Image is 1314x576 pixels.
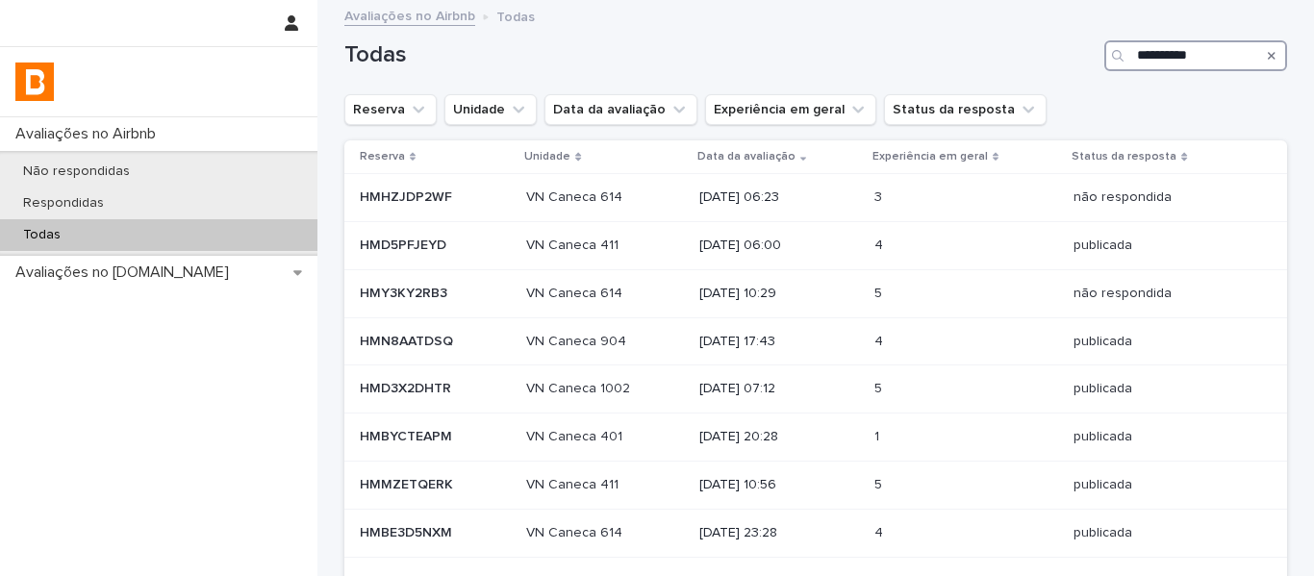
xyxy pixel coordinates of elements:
p: HMBE3D5NXM [360,521,456,541]
p: [DATE] 06:23 [699,189,859,206]
p: Unidade [524,146,570,167]
p: HMHZJDP2WF [360,186,456,206]
p: [DATE] 10:56 [699,477,859,493]
p: VN Caneca 614 [526,186,626,206]
p: HMD3X2DHTR [360,377,455,397]
p: 4 [874,330,887,350]
p: 4 [874,234,887,254]
button: Status da resposta [884,94,1047,125]
p: publicada [1074,377,1136,397]
p: HMY3KY2RB3 [360,282,451,302]
p: VN Caneca 614 [526,282,626,302]
p: publicada [1074,473,1136,493]
p: Experiência em geral [872,146,988,167]
p: VN Caneca 1002 [526,377,634,397]
tr: HMY3KY2RB3HMY3KY2RB3 VN Caneca 614VN Caneca 614 [DATE] 10:2955 não respondidanão respondida [344,269,1287,317]
tr: HMHZJDP2WFHMHZJDP2WF VN Caneca 614VN Caneca 614 [DATE] 06:2333 não respondidanão respondida [344,174,1287,222]
h1: Todas [344,41,1097,69]
tr: HMN8AATDSQHMN8AATDSQ VN Caneca 904VN Caneca 904 [DATE] 17:4344 publicadapublicada [344,317,1287,365]
p: VN Caneca 411 [526,234,622,254]
p: Data da avaliação [697,146,796,167]
p: [DATE] 17:43 [699,334,859,350]
img: cYSl4B5TT2v8k4nbwGwX [15,63,54,101]
p: publicada [1074,330,1136,350]
p: [DATE] 10:29 [699,286,859,302]
tr: HMD5PFJEYDHMD5PFJEYD VN Caneca 411VN Caneca 411 [DATE] 06:0044 publicadapublicada [344,221,1287,269]
p: HMD5PFJEYD [360,234,450,254]
p: Status da resposta [1072,146,1176,167]
input: Search [1104,40,1287,71]
tr: HMMZETQERKHMMZETQERK VN Caneca 411VN Caneca 411 [DATE] 10:5655 publicadapublicada [344,461,1287,509]
p: não respondida [1074,282,1175,302]
p: publicada [1074,234,1136,254]
button: Data da avaliação [544,94,697,125]
p: não respondida [1074,186,1175,206]
p: Todas [496,5,535,26]
p: [DATE] 20:28 [699,429,859,445]
p: VN Caneca 614 [526,521,626,541]
button: Reserva [344,94,437,125]
p: VN Caneca 411 [526,473,622,493]
p: 4 [874,521,887,541]
p: publicada [1074,425,1136,445]
a: Avaliações no Airbnb [344,4,475,26]
p: 5 [874,282,886,302]
p: 5 [874,377,886,397]
button: Unidade [444,94,537,125]
p: HMBYCTEAPM [360,425,456,445]
p: publicada [1074,521,1136,541]
p: HMMZETQERK [360,473,457,493]
p: HMN8AATDSQ [360,330,457,350]
p: Avaliações no Airbnb [8,125,171,143]
p: VN Caneca 401 [526,425,626,445]
p: 3 [874,186,886,206]
p: 5 [874,473,886,493]
p: [DATE] 07:12 [699,381,859,397]
p: 1 [874,425,883,445]
p: [DATE] 23:28 [699,525,859,541]
p: [DATE] 06:00 [699,238,859,254]
p: Respondidas [8,195,119,212]
p: Reserva [360,146,405,167]
p: Todas [8,227,76,243]
p: Avaliações no [DOMAIN_NAME] [8,263,244,282]
tr: HMD3X2DHTRHMD3X2DHTR VN Caneca 1002VN Caneca 1002 [DATE] 07:1255 publicadapublicada [344,365,1287,413]
tr: HMBYCTEAPMHMBYCTEAPM VN Caneca 401VN Caneca 401 [DATE] 20:2811 publicadapublicada [344,413,1287,462]
p: Não respondidas [8,163,145,180]
p: VN Caneca 904 [526,330,630,350]
button: Experiência em geral [705,94,876,125]
tr: HMBE3D5NXMHMBE3D5NXM VN Caneca 614VN Caneca 614 [DATE] 23:2844 publicadapublicada [344,509,1287,557]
